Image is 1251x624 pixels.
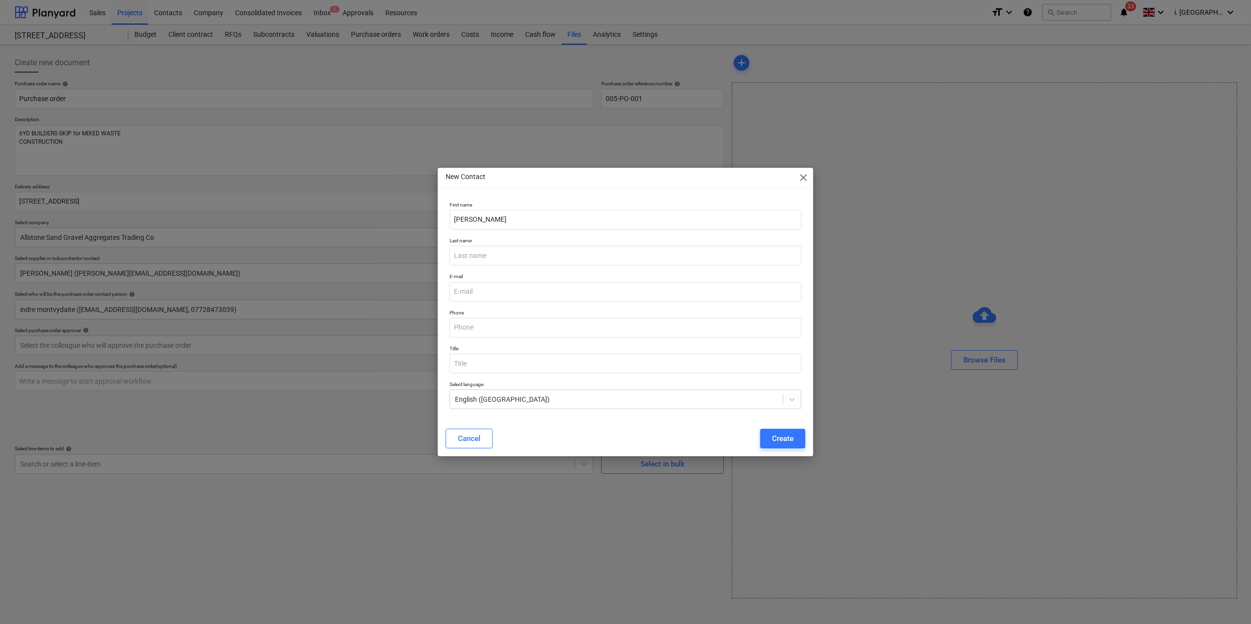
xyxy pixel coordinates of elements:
[458,432,480,445] div: Cancel
[446,429,493,448] button: Cancel
[450,354,801,373] input: Title
[450,310,801,318] p: Phone
[760,429,805,448] button: Create
[450,381,801,390] p: Select language
[450,273,801,282] p: E-mail
[450,345,801,354] p: Title
[772,432,794,445] div: Create
[450,318,801,338] input: Phone
[450,202,801,210] p: First name
[450,237,801,246] p: Last name
[446,172,485,182] p: New Contact
[1202,577,1251,624] iframe: Chat Widget
[798,172,809,183] span: close
[450,282,801,302] input: E-mail
[450,210,801,230] input: First name
[450,246,801,265] input: Last name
